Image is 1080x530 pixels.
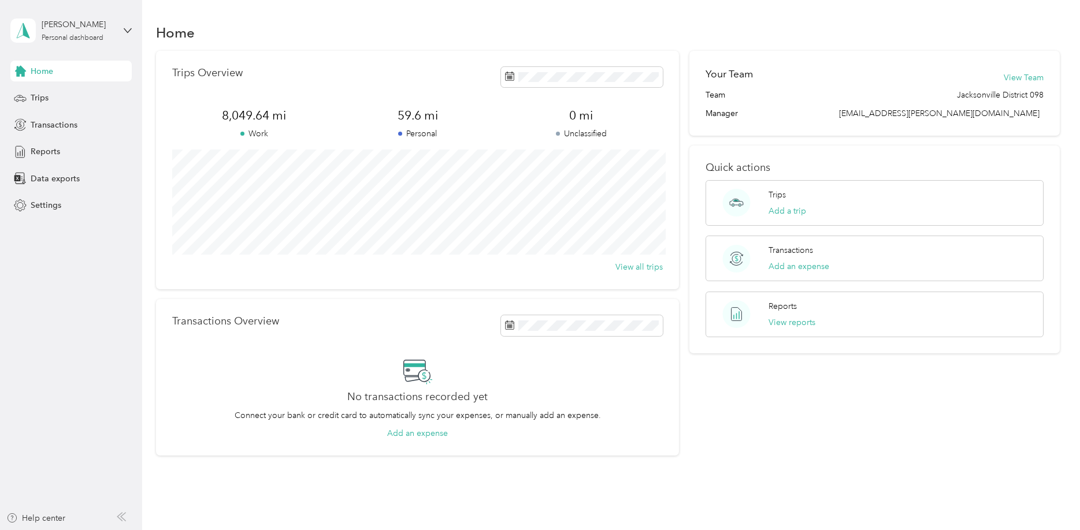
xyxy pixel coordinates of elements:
[706,89,725,101] span: Team
[172,107,336,124] span: 8,049.64 mi
[172,67,243,79] p: Trips Overview
[387,427,448,439] button: Add an expense
[706,67,753,81] h2: Your Team
[156,27,195,39] h1: Home
[31,65,53,77] span: Home
[172,128,336,140] p: Work
[769,300,797,312] p: Reports
[6,512,65,524] button: Help center
[235,409,601,421] p: Connect your bank or credit card to automatically sync your expenses, or manually add an expense.
[42,18,114,31] div: [PERSON_NAME]
[499,107,663,124] span: 0 mi
[31,199,61,211] span: Settings
[706,162,1044,174] p: Quick actions
[336,107,499,124] span: 59.6 mi
[1004,72,1044,84] button: View Team
[31,119,77,131] span: Transactions
[347,391,488,403] h2: No transactions recorded yet
[769,244,813,256] p: Transactions
[42,35,103,42] div: Personal dashboard
[172,315,279,327] p: Transactions Overview
[769,205,806,217] button: Add a trip
[31,173,80,185] span: Data exports
[31,145,60,158] span: Reports
[769,260,829,273] button: Add an expense
[957,89,1044,101] span: Jacksonville District 098
[839,109,1040,118] span: [EMAIL_ADDRESS][PERSON_NAME][DOMAIN_NAME]
[706,107,738,120] span: Manager
[1015,465,1080,530] iframe: Everlance-gr Chat Button Frame
[499,128,663,140] p: Unclassified
[615,261,663,273] button: View all trips
[769,189,786,201] p: Trips
[336,128,499,140] p: Personal
[769,316,815,329] button: View reports
[31,92,49,104] span: Trips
